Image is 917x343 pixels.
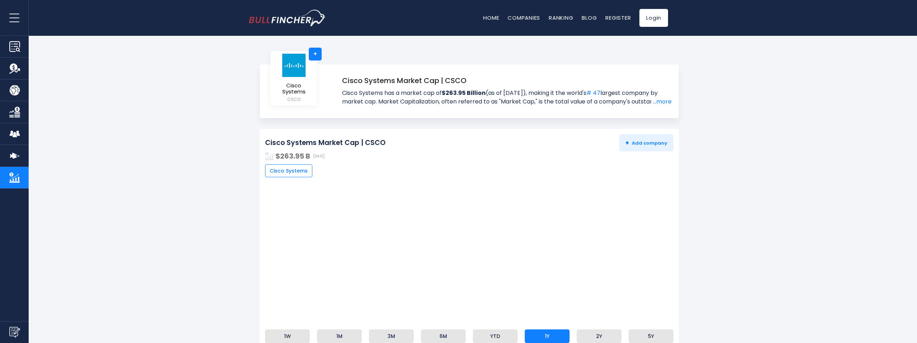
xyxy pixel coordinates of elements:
img: addasd [265,152,274,160]
h1: Cisco Systems Market Cap | CSCO [342,75,672,86]
a: Ranking [549,14,573,21]
a: Login [639,9,668,27]
li: YTD [473,329,518,343]
small: CSCO [276,96,311,103]
span: Cisco Systems [270,168,308,174]
li: 6M [421,329,466,343]
li: 1Y [525,329,570,343]
a: Companies [508,14,540,21]
button: +Add company [619,134,673,151]
a: # 47 [586,89,600,97]
img: bullfincher logo [249,10,326,26]
li: 2Y [577,329,621,343]
span: [DATE] [313,154,325,159]
strong: $263.95 B [275,151,310,161]
span: Cisco Systems [276,83,311,95]
img: logo [281,53,306,77]
a: ...more [651,97,672,106]
a: Home [483,14,499,21]
strong: + [625,139,629,147]
li: 3M [369,329,414,343]
a: Cisco Systems CSCO [276,53,312,103]
strong: $263.95 Billion [442,89,486,97]
li: 5Y [629,329,673,343]
li: 1M [317,329,362,343]
a: Go to homepage [249,10,326,26]
h2: Cisco Systems Market Cap | CSCO [265,139,385,148]
a: Register [605,14,631,21]
span: Add company [625,140,667,146]
a: + [309,48,322,61]
li: 1W [265,329,310,343]
span: Cisco Systems has a market cap of (as of [DATE]), making it the world's largest company by market... [342,89,672,106]
a: Blog [582,14,597,21]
